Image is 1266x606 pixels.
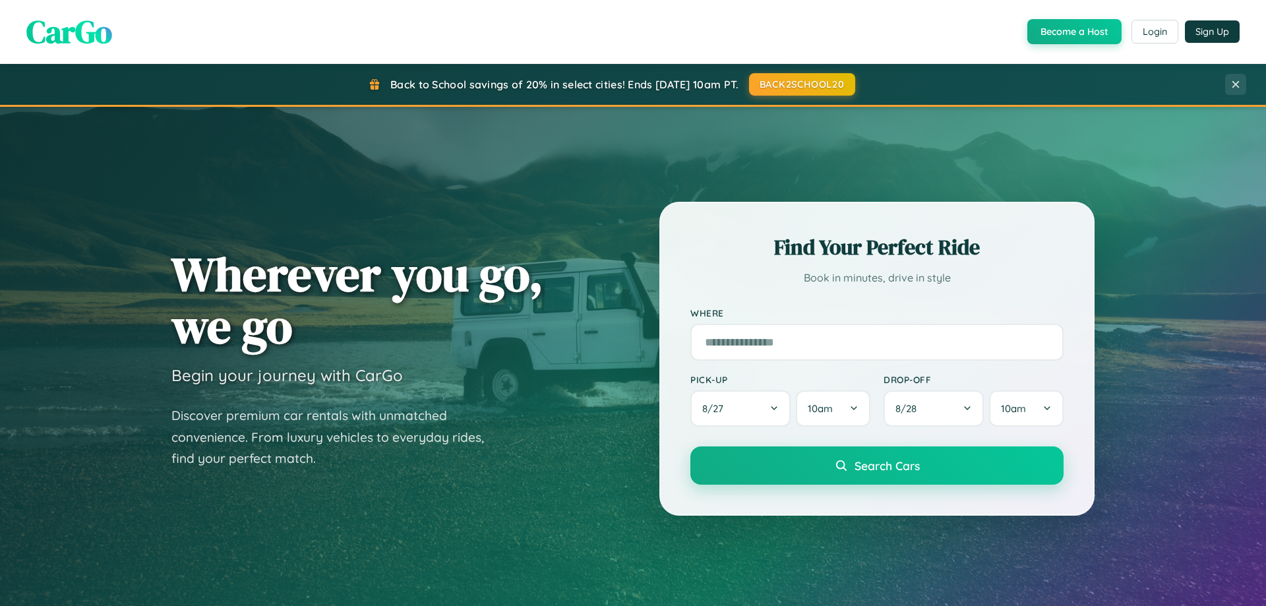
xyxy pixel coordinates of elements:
span: Back to School savings of 20% in select cities! Ends [DATE] 10am PT. [390,78,738,91]
span: CarGo [26,10,112,53]
button: BACK2SCHOOL20 [749,73,855,96]
h1: Wherever you go, we go [171,248,543,352]
button: 8/28 [884,390,984,427]
h2: Find Your Perfect Ride [690,233,1064,262]
h3: Begin your journey with CarGo [171,365,403,385]
p: Book in minutes, drive in style [690,268,1064,288]
button: 10am [989,390,1064,427]
button: Sign Up [1185,20,1240,43]
button: Login [1131,20,1178,44]
button: Search Cars [690,446,1064,485]
label: Pick-up [690,374,870,385]
button: 8/27 [690,390,791,427]
button: 10am [796,390,870,427]
span: 8 / 27 [702,402,730,415]
p: Discover premium car rentals with unmatched convenience. From luxury vehicles to everyday rides, ... [171,405,501,470]
button: Become a Host [1027,19,1122,44]
span: 10am [808,402,833,415]
label: Where [690,307,1064,318]
span: Search Cars [855,458,920,473]
label: Drop-off [884,374,1064,385]
span: 10am [1001,402,1026,415]
span: 8 / 28 [895,402,923,415]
